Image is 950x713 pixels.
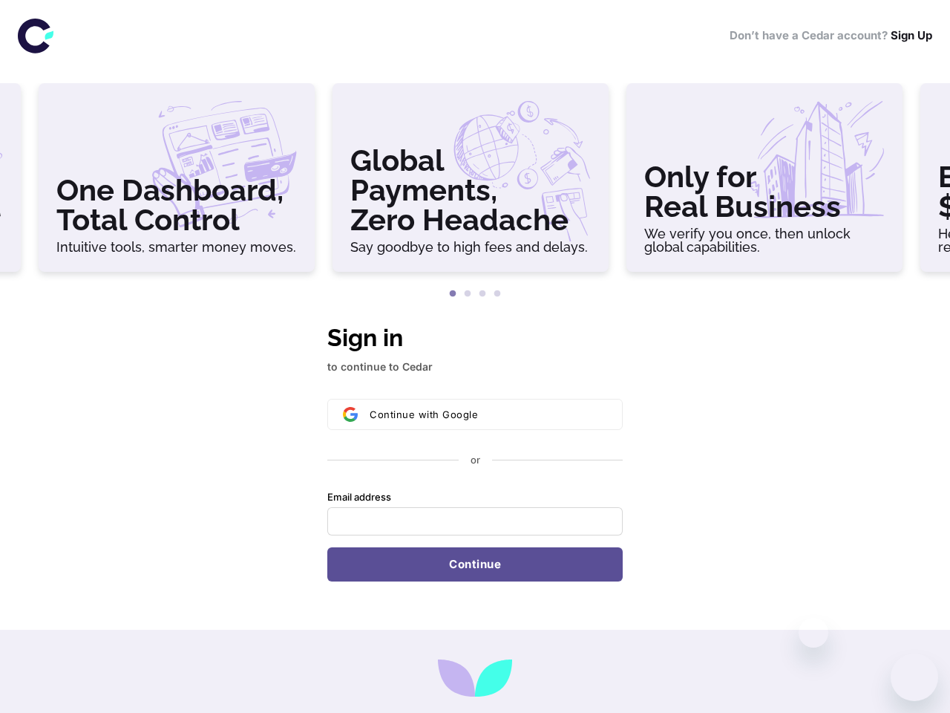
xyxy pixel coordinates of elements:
span: Continue with Google [370,408,478,420]
a: Sign Up [891,28,932,42]
button: 2 [460,287,475,302]
button: 1 [445,287,460,302]
button: 3 [475,287,490,302]
p: or [471,454,480,467]
p: to continue to Cedar [327,359,623,375]
h6: Say goodbye to high fees and delays. [350,241,591,254]
h3: One Dashboard, Total Control [56,175,297,235]
button: Sign in with GoogleContinue with Google [327,399,623,430]
label: Email address [327,491,391,504]
iframe: Close message [799,618,828,648]
img: Sign in with Google [343,407,358,422]
h6: We verify you once, then unlock global capabilities. [644,227,885,254]
h6: Intuitive tools, smarter money moves. [56,241,297,254]
h3: Only for Real Business [644,162,885,221]
h6: Don’t have a Cedar account? [730,27,932,45]
h3: Global Payments, Zero Headache [350,146,591,235]
iframe: Button to launch messaging window [891,654,938,701]
h1: Sign in [327,320,623,356]
button: Continue [327,547,623,582]
button: 4 [490,287,505,302]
